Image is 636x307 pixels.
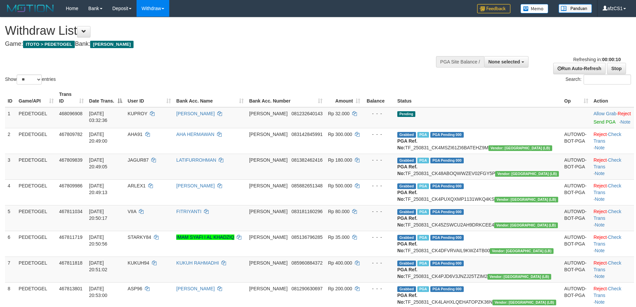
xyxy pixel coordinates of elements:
a: Reject [594,260,607,266]
a: Note [595,171,605,176]
b: PGA Ref. No: [397,190,417,202]
td: 7 [5,257,16,282]
a: Note [595,196,605,202]
span: [PERSON_NAME] [249,260,287,266]
a: Allow Grab [594,111,616,116]
span: [PERSON_NAME] [90,41,133,48]
div: - - - [366,208,392,215]
span: Rp 32.000 [328,111,350,116]
span: [DATE] 20:49:13 [89,183,108,195]
span: [DATE] 20:50:17 [89,209,108,221]
td: AUTOWD-BOT-PGA [562,231,591,257]
a: Note [595,222,605,227]
span: Marked by afzCS1 [417,158,429,163]
span: Marked by afzCS1 [417,132,429,138]
span: 468096908 [59,111,82,116]
div: PGA Site Balance / [436,56,484,67]
th: ID [5,88,16,107]
td: PEDETOGEL [16,107,56,128]
span: Copy 083142845991 to clipboard [291,132,323,137]
td: AUTOWD-BOT-PGA [562,205,591,231]
a: Reject [594,286,607,291]
th: Action [591,88,634,107]
span: KUKUH94 [128,260,149,266]
span: Grabbed [397,158,416,163]
td: 4 [5,179,16,205]
span: [DATE] 20:50:56 [89,235,108,247]
span: Copy 083181160296 to clipboard [291,209,323,214]
a: Reject [594,132,607,137]
a: Note [595,274,605,279]
b: PGA Ref. No: [397,241,417,253]
span: Vendor URL: https://dashboard.q2checkout.com/secure [490,248,554,254]
span: Vendor URL: https://dashboard.q2checkout.com/secure [488,145,552,151]
td: AUTOWD-BOT-PGA [562,179,591,205]
img: Button%20Memo.svg [520,4,549,13]
a: Note [621,119,631,125]
a: Reject [594,235,607,240]
a: Stop [607,63,626,74]
td: PEDETOGEL [16,128,56,154]
span: AHA91 [128,132,142,137]
td: AUTOWD-BOT-PGA [562,257,591,282]
a: Check Trans [594,286,621,298]
a: Check Trans [594,260,621,272]
a: Note [595,299,605,305]
span: [DATE] 20:51:02 [89,260,108,272]
a: Reject [594,183,607,188]
div: - - - [366,234,392,241]
td: AUTOWD-BOT-PGA [562,128,591,154]
span: Grabbed [397,209,416,215]
div: - - - [366,131,392,138]
td: TF_250831_CK48ABOQWWZEV02FGY5P [395,154,562,179]
span: Copy 081290630697 to clipboard [291,286,323,291]
select: Showentries [17,74,42,85]
th: Bank Acc. Name: activate to sort column ascending [174,88,246,107]
td: · · [591,179,634,205]
span: Rp 400.000 [328,260,352,266]
span: [PERSON_NAME] [249,286,287,291]
span: 467811034 [59,209,82,214]
span: ITOTO > PEDETOGEL [23,41,75,48]
th: Status [395,88,562,107]
span: [DATE] 20:49:05 [89,157,108,169]
td: · · [591,205,634,231]
span: Grabbed [397,261,416,266]
div: - - - [366,182,392,189]
span: Copy 085960884372 to clipboard [291,260,323,266]
span: [PERSON_NAME] [249,235,287,240]
td: 3 [5,154,16,179]
img: MOTION_logo.png [5,3,56,13]
div: - - - [366,285,392,292]
span: Grabbed [397,235,416,241]
span: Rp 35.000 [328,235,350,240]
th: Game/API: activate to sort column ascending [16,88,56,107]
td: PEDETOGEL [16,179,56,205]
th: Date Trans.: activate to sort column descending [86,88,125,107]
span: Vendor URL: https://dashboard.q2checkout.com/secure [492,300,556,305]
td: TF_250831_CK45ZSWCU2AH9DRKCEE4 [395,205,562,231]
td: PEDETOGEL [16,154,56,179]
td: 6 [5,231,16,257]
span: Vendor URL: https://dashboard.q2checkout.com/secure [487,274,551,280]
span: Rp 200.000 [328,286,352,291]
b: PGA Ref. No: [397,215,417,227]
span: PGA Pending [430,158,464,163]
td: · · [591,257,634,282]
span: Rp 300.000 [328,132,352,137]
a: Note [595,145,605,150]
div: - - - [366,110,392,117]
span: [DATE] 20:49:00 [89,132,108,144]
td: · · [591,154,634,179]
b: PGA Ref. No: [397,293,417,305]
th: Bank Acc. Number: activate to sort column ascending [246,88,325,107]
a: [PERSON_NAME] [176,286,215,291]
span: ARLEX1 [128,183,146,188]
td: TF_250831_CK4PJD6V3JNZJ25TZIM2 [395,257,562,282]
label: Search: [566,74,631,85]
b: PGA Ref. No: [397,138,417,150]
span: Marked by afzCS1 [417,209,429,215]
a: IMAM SYAFI I AL KHADZIQ [176,235,234,240]
a: Check Trans [594,157,621,169]
span: KUPROY [128,111,147,116]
